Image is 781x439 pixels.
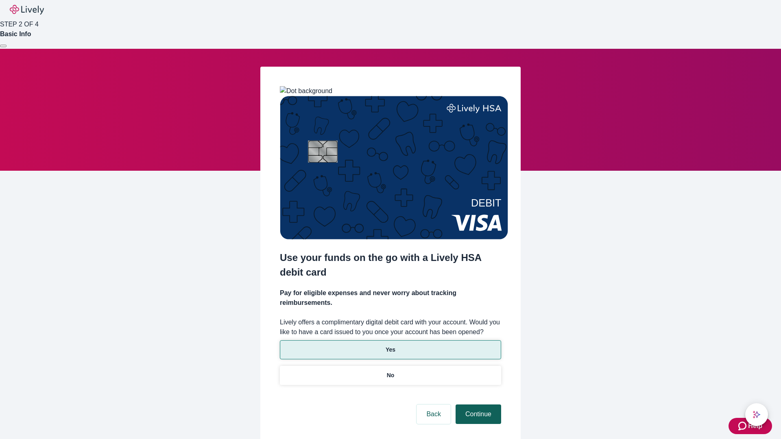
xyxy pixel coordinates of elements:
h2: Use your funds on the go with a Lively HSA debit card [280,250,501,280]
button: Zendesk support iconHelp [729,418,772,434]
img: Dot background [280,86,332,96]
button: Yes [280,340,501,359]
p: Yes [386,346,395,354]
svg: Lively AI Assistant [753,411,761,419]
h4: Pay for eligible expenses and never worry about tracking reimbursements. [280,288,501,308]
button: Back [417,404,451,424]
span: Help [748,421,762,431]
button: Continue [456,404,501,424]
img: Debit card [280,96,508,239]
button: chat [745,403,768,426]
img: Lively [10,5,44,15]
button: No [280,366,501,385]
p: No [387,371,395,380]
label: Lively offers a complimentary digital debit card with your account. Would you like to have a card... [280,317,501,337]
svg: Zendesk support icon [738,421,748,431]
